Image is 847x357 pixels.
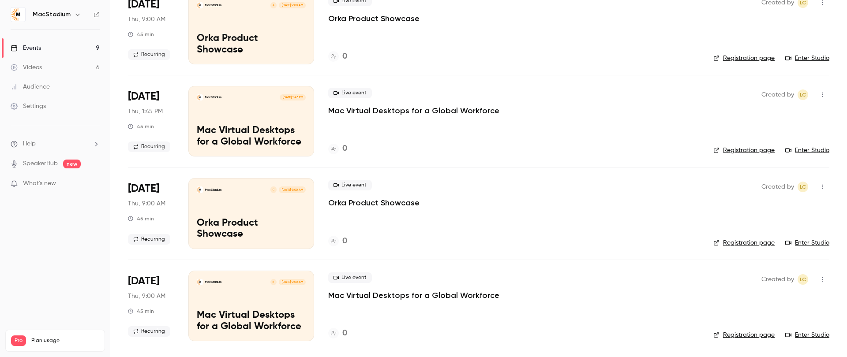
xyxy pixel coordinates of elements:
span: Created by [761,182,794,192]
a: 0 [328,51,347,63]
img: MacStadium [11,7,25,22]
span: Live event [328,272,372,283]
span: Recurring [128,141,170,152]
span: Lauren Cabana [798,182,808,192]
h6: MacStadium [33,10,71,19]
div: Videos [11,63,42,72]
span: Recurring [128,234,170,245]
span: Thu, 9:00 AM [128,292,165,301]
div: A [270,2,277,9]
a: Enter Studio [785,54,829,63]
span: [DATE] 9:00 AM [279,279,305,285]
img: Mac Virtual Desktops for a Global Workforce [197,94,203,100]
span: Lauren Cabana [798,89,808,100]
span: LC [800,274,806,285]
a: Orka Product ShowcaseMacStadiumC[DATE] 9:00 AMOrka Product Showcase [188,178,314,249]
span: [DATE] [128,182,159,196]
p: MacStadium [205,95,221,100]
a: 0 [328,143,347,155]
a: Mac Virtual Desktops for a Global WorkforceMacStadium[DATE] 1:45 PMMac Virtual Desktops for a Glo... [188,86,314,156]
a: Enter Studio [785,146,829,155]
a: SpeakerHub [23,159,58,168]
p: Mac Virtual Desktops for a Global Workforce [197,310,306,333]
div: 45 min [128,215,154,222]
div: Settings [11,102,46,111]
p: MacStadium [205,188,221,192]
img: Mac Virtual Desktops for a Global Workforce [197,279,203,285]
a: Orka Product Showcase [328,197,420,208]
span: new [63,160,81,168]
span: Live event [328,88,372,98]
iframe: Noticeable Trigger [89,180,100,188]
h4: 0 [342,327,347,339]
span: Recurring [128,49,170,60]
p: MacStadium [205,280,221,284]
div: Dec 11 Thu, 9:00 AM (America/Denver) [128,271,174,341]
span: Thu, 9:00 AM [128,199,165,208]
h4: 0 [342,235,347,247]
a: Enter Studio [785,238,829,247]
span: Created by [761,274,794,285]
div: C [270,186,277,193]
div: Nov 27 Thu, 1:45 PM (America/Denver) [128,86,174,156]
div: H [270,279,277,286]
img: Orka Product Showcase [197,186,203,193]
h4: 0 [342,51,347,63]
span: Live event [328,180,372,190]
span: Lauren Cabana [798,274,808,285]
a: Registration page [713,146,775,155]
div: Audience [11,82,50,91]
a: Enter Studio [785,331,829,339]
a: Orka Product Showcase [328,13,420,24]
div: Events [11,44,41,52]
span: [DATE] [128,274,159,288]
span: Pro [11,335,26,346]
span: [DATE] 9:00 AM [279,2,305,8]
a: Registration page [713,238,775,247]
h4: 0 [342,143,347,155]
p: MacStadium [205,3,221,7]
div: 45 min [128,308,154,315]
img: Orka Product Showcase [197,2,203,8]
span: Plan usage [31,337,99,344]
div: 45 min [128,123,154,130]
div: Dec 4 Thu, 9:00 AM (America/Denver) [128,178,174,249]
span: Help [23,139,36,149]
a: Registration page [713,331,775,339]
p: Orka Product Showcase [197,33,306,56]
a: 0 [328,235,347,247]
span: LC [800,182,806,192]
p: Orka Product Showcase [197,218,306,241]
a: Mac Virtual Desktops for a Global Workforce [328,290,499,301]
a: Mac Virtual Desktops for a Global Workforce [328,105,499,116]
span: Thu, 1:45 PM [128,107,163,116]
div: 45 min [128,31,154,38]
span: What's new [23,179,56,188]
span: Thu, 9:00 AM [128,15,165,24]
p: Mac Virtual Desktops for a Global Workforce [197,125,306,148]
a: 0 [328,327,347,339]
span: [DATE] [128,89,159,104]
span: [DATE] 9:00 AM [279,186,305,193]
span: [DATE] 1:45 PM [280,94,305,100]
span: Recurring [128,326,170,337]
span: Created by [761,89,794,100]
span: LC [800,89,806,100]
a: Mac Virtual Desktops for a Global WorkforceMacStadiumH[DATE] 9:00 AMMac Virtual Desktops for a Gl... [188,271,314,341]
li: help-dropdown-opener [11,139,100,149]
a: Registration page [713,54,775,63]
